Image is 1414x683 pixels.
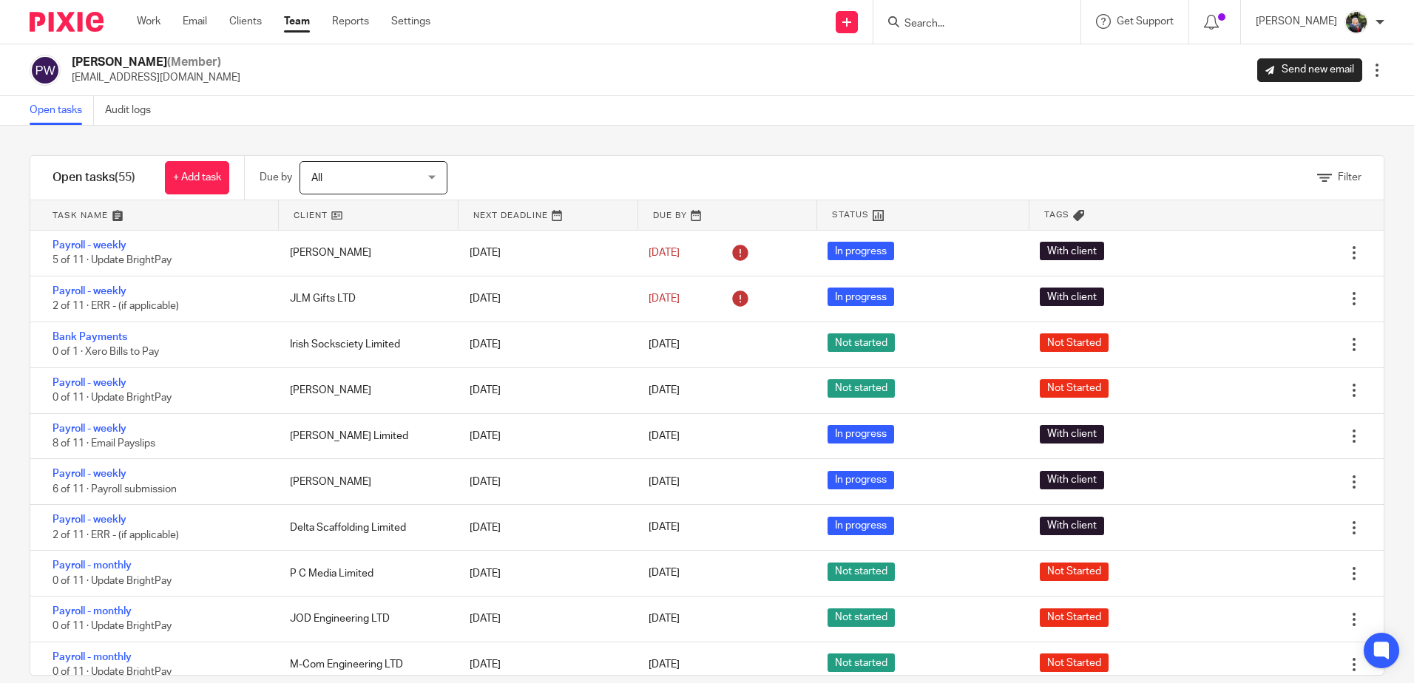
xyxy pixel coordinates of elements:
p: [EMAIL_ADDRESS][DOMAIN_NAME] [72,70,240,85]
h2: [PERSON_NAME] [72,55,240,70]
a: Payroll - weekly [53,240,126,251]
span: [DATE] [649,385,680,395]
a: Reports [332,14,369,29]
span: Not started [828,379,895,398]
a: Audit logs [105,96,162,125]
span: Not started [828,333,895,352]
span: 0 of 11 · Update BrightPay [53,576,172,586]
span: Not Started [1040,379,1109,398]
span: All [311,173,322,183]
span: In progress [828,242,894,260]
div: [DATE] [455,421,634,451]
a: Payroll - weekly [53,286,126,296]
span: Tags [1044,208,1069,221]
a: Email [183,14,207,29]
div: [DATE] [455,376,634,405]
span: Not Started [1040,333,1109,352]
a: Payroll - weekly [53,378,126,388]
span: Not Started [1040,608,1109,627]
a: Payroll - weekly [53,514,126,525]
a: + Add task [165,161,229,194]
div: [DATE] [455,513,634,543]
span: Not started [828,653,895,672]
a: Team [284,14,310,29]
img: Pixie [30,12,104,32]
span: [DATE] [649,431,680,441]
span: Not started [828,563,895,581]
div: [DATE] [455,330,634,359]
div: Delta Scaffolding Limited [275,513,454,543]
span: 2 of 11 · ERR - (if applicable) [53,530,179,540]
span: [DATE] [649,293,680,304]
a: Settings [391,14,430,29]
div: [DATE] [455,604,634,633]
div: [DATE] [455,650,634,679]
span: In progress [828,517,894,535]
a: Work [137,14,160,29]
div: [DATE] [455,467,634,497]
span: With client [1040,425,1104,444]
p: Due by [260,170,292,185]
a: Payroll - monthly [53,606,132,616]
span: 0 of 11 · Update BrightPay [53,667,172,678]
div: JLM Gifts LTD [275,284,454,313]
span: In progress [828,288,894,306]
span: With client [1040,242,1104,260]
span: (Member) [167,56,221,68]
div: [PERSON_NAME] [275,238,454,268]
a: Payroll - monthly [53,652,132,662]
div: [PERSON_NAME] [275,467,454,497]
span: Get Support [1117,16,1174,27]
span: Not Started [1040,653,1109,672]
span: [DATE] [649,248,680,258]
a: Open tasks [30,96,94,125]
a: Payroll - weekly [53,469,126,479]
span: 8 of 11 · Email Payslips [53,438,155,449]
span: (55) [115,171,135,183]
span: Not Started [1040,563,1109,581]
span: 0 of 11 · Update BrightPay [53,393,172,403]
span: [DATE] [649,614,680,625]
span: In progress [828,425,894,444]
div: Irish Socksciety Limited [275,330,454,359]
span: With client [1040,288,1104,306]
div: M-Com Engineering LTD [275,650,454,679]
div: JOD Engineering LTD [275,604,454,633]
span: Filter [1338,172,1361,183]
span: [DATE] [649,339,680,350]
div: P C Media Limited [275,559,454,588]
span: 6 of 11 · Payroll submission [53,484,177,495]
span: Not started [828,608,895,627]
span: [DATE] [649,477,680,487]
a: Bank Payments [53,332,127,342]
span: [DATE] [649,523,680,533]
img: Jade.jpeg [1344,10,1368,34]
span: [DATE] [649,568,680,579]
span: With client [1040,471,1104,489]
input: Search [903,18,1036,31]
span: 5 of 11 · Update BrightPay [53,256,172,266]
div: [DATE] [455,559,634,588]
a: Payroll - weekly [53,424,126,434]
div: [DATE] [455,284,634,313]
p: [PERSON_NAME] [1256,14,1337,29]
span: Status [832,208,869,221]
h1: Open tasks [53,170,135,186]
a: Payroll - monthly [53,560,132,571]
img: svg%3E [30,55,61,86]
div: [PERSON_NAME] [275,376,454,405]
span: [DATE] [649,659,680,670]
div: [PERSON_NAME] Limited [275,421,454,451]
span: 2 of 11 · ERR - (if applicable) [53,301,179,311]
a: Send new email [1257,58,1362,82]
span: 0 of 11 · Update BrightPay [53,622,172,632]
span: In progress [828,471,894,489]
span: With client [1040,517,1104,535]
div: [DATE] [455,238,634,268]
a: Clients [229,14,262,29]
span: 0 of 1 · Xero Bills to Pay [53,347,159,357]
